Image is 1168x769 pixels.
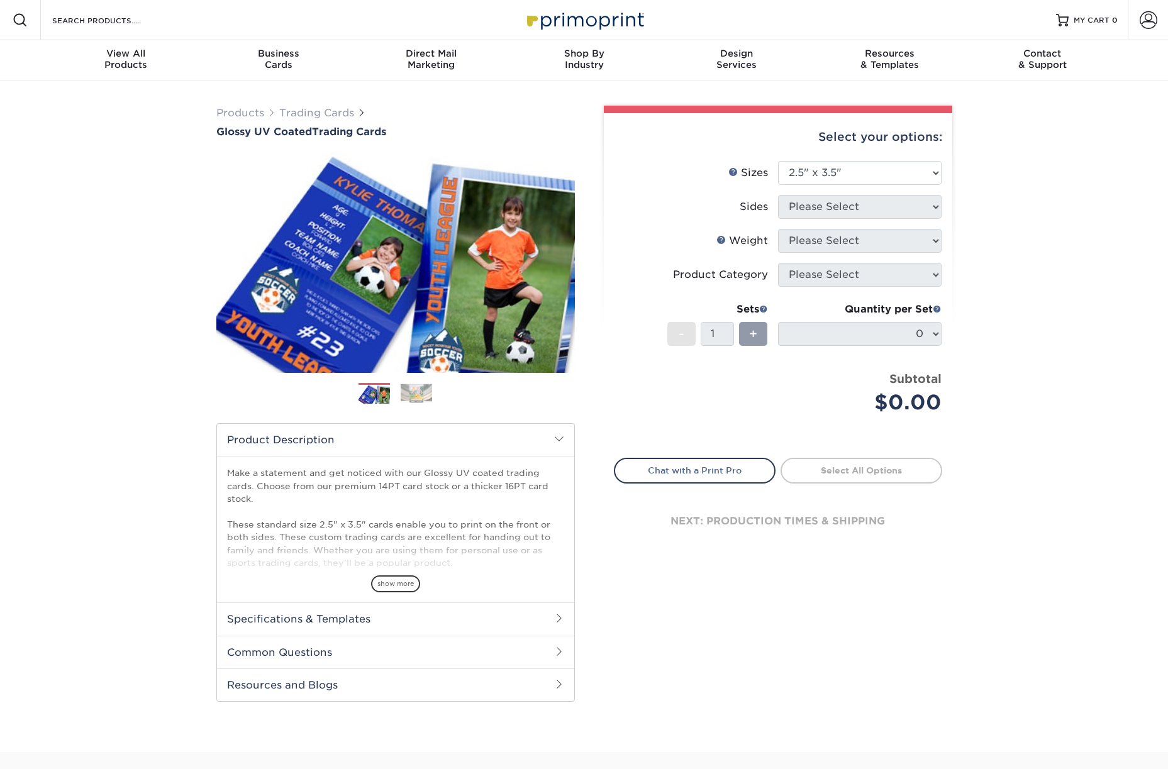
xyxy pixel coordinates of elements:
div: $0.00 [787,387,942,418]
div: Product Category [673,267,768,282]
a: BusinessCards [202,40,355,80]
p: Make a statement and get noticed with our Glossy UV coated trading cards. Choose from our premium... [227,467,564,621]
div: next: production times & shipping [614,484,942,559]
h2: Product Description [217,424,574,456]
div: Marketing [355,48,508,70]
span: Contact [966,48,1119,59]
a: DesignServices [660,40,813,80]
a: Select All Options [781,458,942,483]
h1: Trading Cards [216,126,575,138]
div: Select your options: [614,113,942,161]
img: Trading Cards 01 [359,384,390,406]
div: Cards [202,48,355,70]
span: 0 [1112,16,1118,25]
a: Chat with a Print Pro [614,458,776,483]
h2: Specifications & Templates [217,602,574,635]
span: Business [202,48,355,59]
a: Resources& Templates [813,40,966,80]
span: Direct Mail [355,48,508,59]
img: Trading Cards 02 [401,384,432,403]
a: Contact& Support [966,40,1119,80]
a: Trading Cards [279,107,354,119]
span: Resources [813,48,966,59]
img: Glossy UV Coated 01 [216,139,575,387]
a: Glossy UV CoatedTrading Cards [216,126,575,138]
h2: Common Questions [217,636,574,668]
div: Weight [716,233,768,248]
span: + [749,324,757,343]
img: Primoprint [521,6,647,33]
span: Glossy UV Coated [216,126,312,138]
div: Sides [740,199,768,214]
a: Direct MailMarketing [355,40,508,80]
span: Shop By [508,48,660,59]
div: & Support [966,48,1119,70]
div: Industry [508,48,660,70]
a: Shop ByIndustry [508,40,660,80]
div: Sizes [728,165,768,180]
div: Quantity per Set [778,302,942,317]
input: SEARCH PRODUCTS..... [51,13,174,28]
div: & Templates [813,48,966,70]
span: MY CART [1074,15,1110,26]
span: View All [50,48,203,59]
span: Design [660,48,813,59]
div: Services [660,48,813,70]
a: Products [216,107,264,119]
a: View AllProducts [50,40,203,80]
span: show more [371,575,420,592]
h2: Resources and Blogs [217,668,574,701]
div: Products [50,48,203,70]
span: - [679,324,684,343]
strong: Subtotal [889,372,942,385]
div: Sets [667,302,768,317]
